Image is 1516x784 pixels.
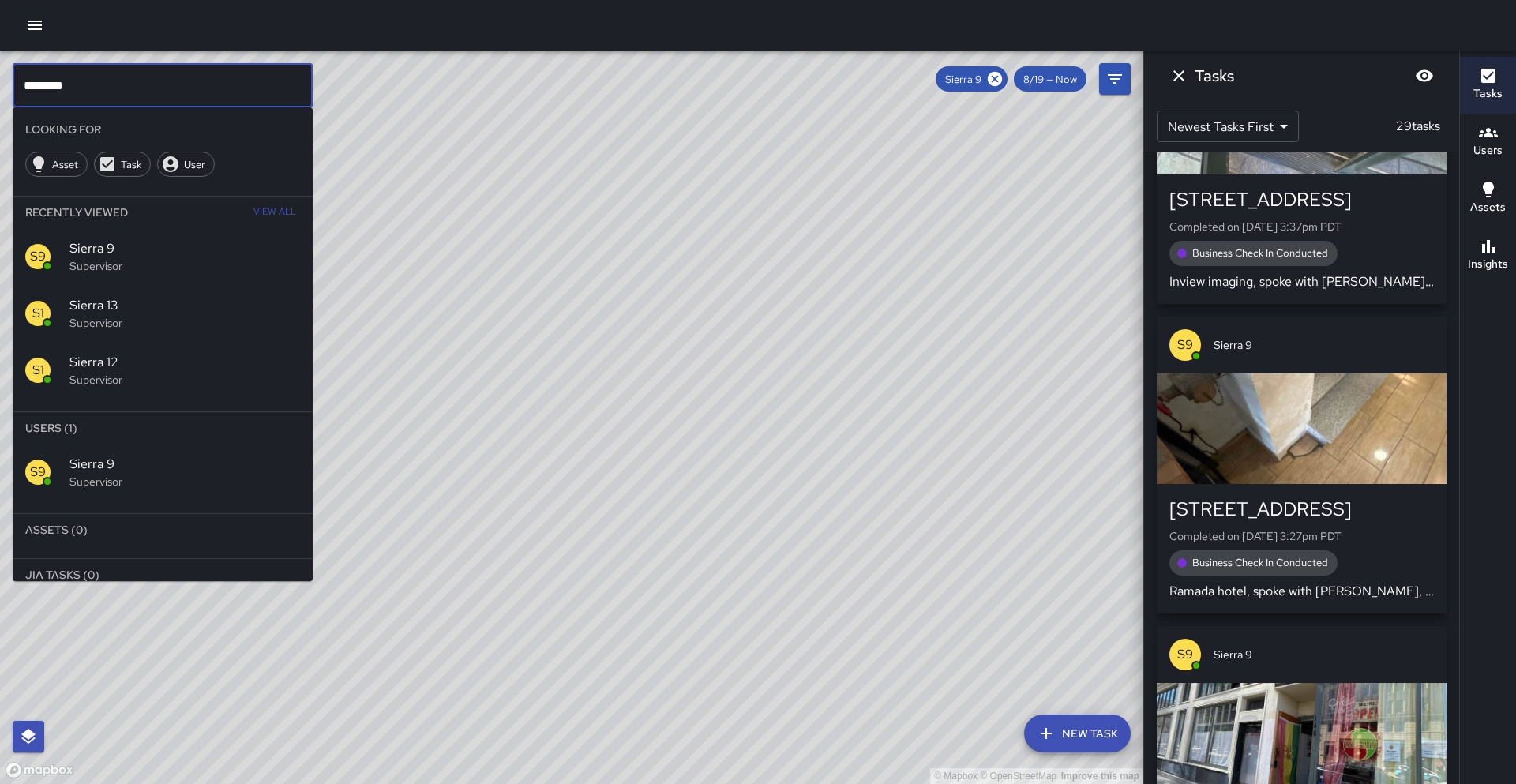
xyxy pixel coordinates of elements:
[69,296,300,315] span: Sierra 13
[1460,171,1516,227] button: Assets
[25,152,88,177] div: Asset
[1169,219,1434,234] p: Completed on [DATE] 3:37pm PDT
[1214,647,1434,662] span: Sierra 9
[175,158,214,171] span: User
[43,158,87,171] span: Asset
[69,353,300,372] span: Sierra 12
[250,197,300,228] button: View All
[69,372,300,388] p: Supervisor
[1214,337,1434,353] span: Sierra 9
[1473,142,1503,159] h6: Users
[1157,7,1447,304] button: [STREET_ADDRESS]Completed on [DATE] 3:37pm PDTBusiness Check In ConductedInview imaging, spoke wi...
[1183,246,1338,260] span: Business Check In Conducted
[13,342,313,399] div: S1Sierra 12Supervisor
[1177,645,1193,664] p: S9
[1460,227,1516,284] button: Insights
[30,463,46,482] p: S9
[69,315,300,331] p: Supervisor
[1183,556,1338,569] span: Business Check In Conducted
[1157,317,1447,613] button: S9Sierra 9[STREET_ADDRESS]Completed on [DATE] 3:27pm PDTBusiness Check In ConductedRamada hotel, ...
[13,444,313,501] div: S9Sierra 9Supervisor
[1163,60,1195,92] button: Dismiss
[253,200,296,225] span: View All
[157,152,215,177] div: User
[1169,528,1434,544] p: Completed on [DATE] 3:27pm PDT
[1460,114,1516,171] button: Users
[32,304,44,323] p: S1
[32,361,44,380] p: S1
[1460,57,1516,114] button: Tasks
[69,455,300,474] span: Sierra 9
[1177,336,1193,354] p: S9
[1169,272,1434,291] p: Inview imaging, spoke with [PERSON_NAME], code 4
[1099,63,1131,95] button: Filters
[1195,63,1234,88] h6: Tasks
[1470,199,1506,216] h6: Assets
[112,158,150,171] span: Task
[1157,111,1299,142] div: Newest Tasks First
[13,285,313,342] div: S1Sierra 13Supervisor
[13,114,313,145] li: Looking For
[13,197,313,228] li: Recently Viewed
[1468,256,1508,273] h6: Insights
[1409,60,1440,92] button: Blur
[69,474,300,490] p: Supervisor
[1169,582,1434,601] p: Ramada hotel, spoke with [PERSON_NAME], code 4
[13,412,313,444] li: Users (1)
[30,247,46,266] p: S9
[69,258,300,274] p: Supervisor
[1169,497,1434,522] div: [STREET_ADDRESS]
[1014,73,1086,86] span: 8/19 — Now
[13,514,313,546] li: Assets (0)
[13,559,313,591] li: Jia Tasks (0)
[1473,85,1503,103] h6: Tasks
[1390,117,1447,136] p: 29 tasks
[94,152,151,177] div: Task
[13,228,313,285] div: S9Sierra 9Supervisor
[1169,187,1434,212] div: [STREET_ADDRESS]
[936,66,1008,92] div: Sierra 9
[1024,715,1131,752] button: New Task
[936,73,991,86] span: Sierra 9
[69,239,300,258] span: Sierra 9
